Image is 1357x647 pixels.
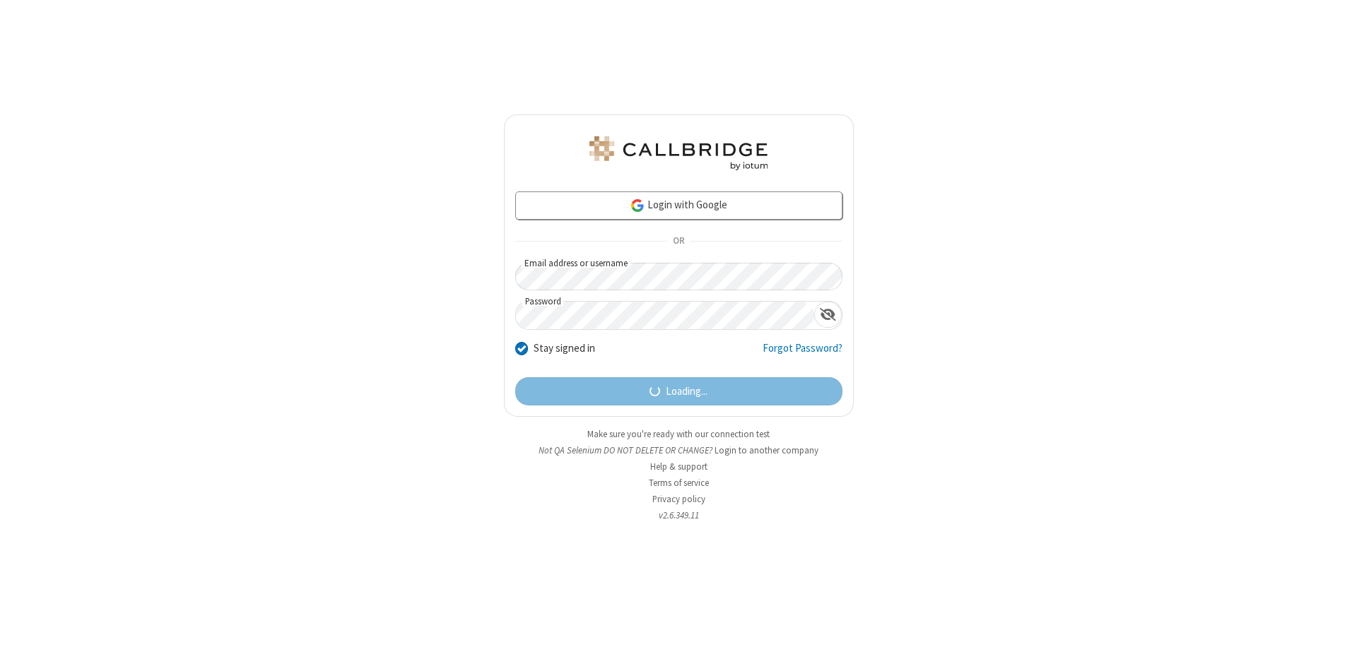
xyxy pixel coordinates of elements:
img: google-icon.png [630,198,645,213]
iframe: Chat [1322,610,1346,637]
label: Stay signed in [534,340,595,357]
a: Help & support [650,461,707,473]
a: Terms of service [649,477,709,489]
button: Login to another company [715,444,818,457]
button: Loading... [515,377,842,405]
input: Password [516,302,814,329]
div: Show password [814,302,842,328]
a: Make sure you're ready with our connection test [587,428,770,440]
input: Email address or username [515,263,842,290]
a: Privacy policy [652,493,705,505]
img: QA Selenium DO NOT DELETE OR CHANGE [587,136,770,170]
a: Login with Google [515,191,842,220]
li: Not QA Selenium DO NOT DELETE OR CHANGE? [504,444,854,457]
span: OR [667,232,690,251]
a: Forgot Password? [763,340,842,367]
span: Loading... [666,384,707,400]
li: v2.6.349.11 [504,509,854,522]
